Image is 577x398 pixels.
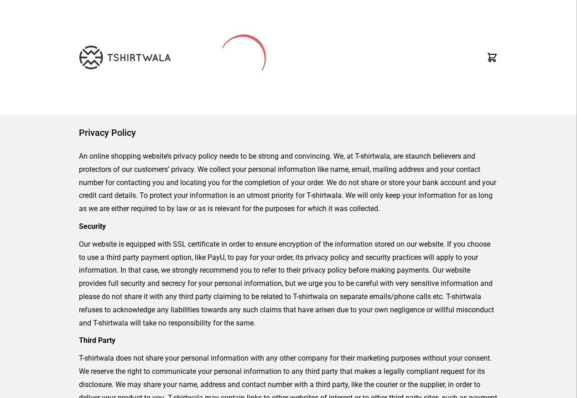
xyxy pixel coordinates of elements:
strong: Third Party [79,336,115,345]
img: TW-LOGO-400-104.png [79,46,171,69]
p: An online shopping website’s privacy policy needs to be strong and convincing. We, at T-shirtwala... [79,150,498,216]
strong: Security [79,222,106,231]
p: Our website is equipped with SSL certificate in order to ensure encryption of the information sto... [79,238,498,330]
h1: Privacy Policy [79,126,498,139]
